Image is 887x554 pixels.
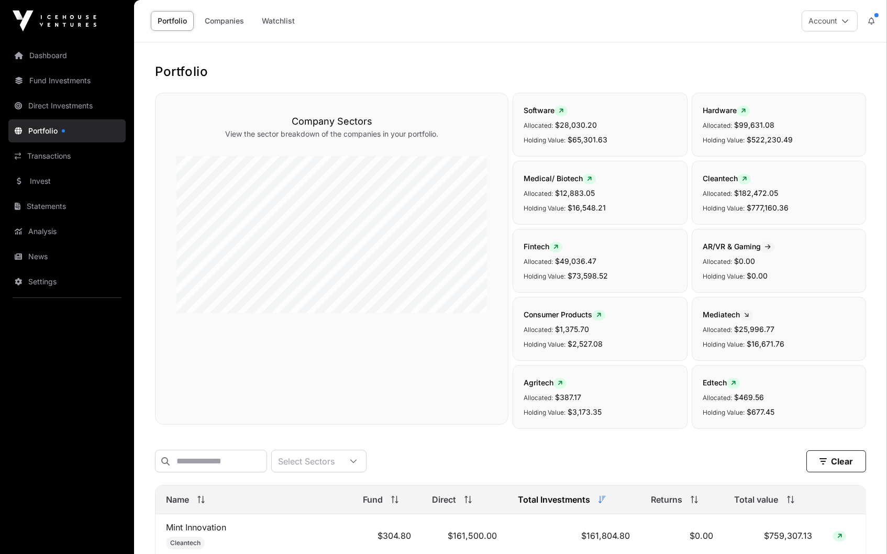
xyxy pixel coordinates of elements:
[703,242,775,251] span: AR/VR & Gaming
[747,271,768,280] span: $0.00
[524,340,566,348] span: Holding Value:
[703,121,732,129] span: Allocated:
[703,106,750,115] span: Hardware
[524,272,566,280] span: Holding Value:
[8,69,126,92] a: Fund Investments
[703,174,751,183] span: Cleantech
[8,270,126,293] a: Settings
[8,220,126,243] a: Analysis
[734,325,774,334] span: $25,996.77
[555,189,595,197] span: $12,883.05
[703,310,753,319] span: Mediatech
[198,11,251,31] a: Companies
[747,339,784,348] span: $16,671.76
[176,114,487,129] h3: Company Sectors
[524,408,566,416] span: Holding Value:
[703,190,732,197] span: Allocated:
[524,258,553,265] span: Allocated:
[703,340,745,348] span: Holding Value:
[703,136,745,144] span: Holding Value:
[518,493,590,506] span: Total Investments
[703,408,745,416] span: Holding Value:
[155,63,866,80] h1: Portfolio
[568,203,606,212] span: $16,548.21
[835,504,887,554] iframe: Chat Widget
[8,170,126,193] a: Invest
[703,258,732,265] span: Allocated:
[255,11,302,31] a: Watchlist
[734,393,764,402] span: $469.56
[568,339,603,348] span: $2,527.08
[802,10,858,31] button: Account
[735,493,779,506] span: Total value
[703,272,745,280] span: Holding Value:
[555,257,596,265] span: $49,036.47
[8,195,126,218] a: Statements
[524,394,553,402] span: Allocated:
[703,204,745,212] span: Holding Value:
[555,120,597,129] span: $28,030.20
[703,326,732,334] span: Allocated:
[747,203,789,212] span: $777,160.36
[734,120,774,129] span: $99,631.08
[272,450,341,472] div: Select Sectors
[524,121,553,129] span: Allocated:
[568,271,608,280] span: $73,598.52
[651,493,682,506] span: Returns
[524,136,566,144] span: Holding Value:
[524,242,562,251] span: Fintech
[524,106,568,115] span: Software
[8,245,126,268] a: News
[8,44,126,67] a: Dashboard
[8,94,126,117] a: Direct Investments
[524,204,566,212] span: Holding Value:
[734,257,755,265] span: $0.00
[555,393,581,402] span: $387.17
[524,190,553,197] span: Allocated:
[747,407,774,416] span: $677.45
[13,10,96,31] img: Icehouse Ventures Logo
[8,145,126,168] a: Transactions
[166,522,226,533] a: Mint Innovation
[524,174,596,183] span: Medical/ Biotech
[806,450,866,472] button: Clear
[524,378,567,387] span: Agritech
[703,378,740,387] span: Edtech
[524,326,553,334] span: Allocated:
[176,129,487,139] p: View the sector breakdown of the companies in your portfolio.
[703,394,732,402] span: Allocated:
[8,119,126,142] a: Portfolio
[170,539,201,547] span: Cleantech
[524,310,605,319] span: Consumer Products
[555,325,589,334] span: $1,375.70
[166,493,189,506] span: Name
[568,407,602,416] span: $3,173.35
[747,135,793,144] span: $522,230.49
[432,493,456,506] span: Direct
[151,11,194,31] a: Portfolio
[734,189,778,197] span: $182,472.05
[363,493,383,506] span: Fund
[568,135,607,144] span: $65,301.63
